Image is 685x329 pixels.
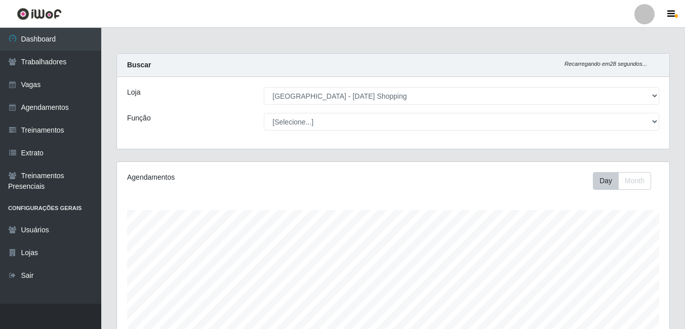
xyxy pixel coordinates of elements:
[593,172,619,190] button: Day
[127,61,151,69] strong: Buscar
[618,172,651,190] button: Month
[127,113,151,124] label: Função
[593,172,651,190] div: First group
[565,61,647,67] i: Recarregando em 28 segundos...
[127,172,340,183] div: Agendamentos
[17,8,62,20] img: CoreUI Logo
[127,87,140,98] label: Loja
[593,172,659,190] div: Toolbar with button groups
